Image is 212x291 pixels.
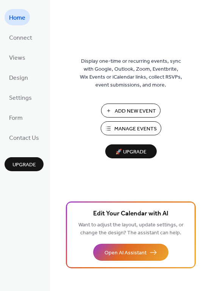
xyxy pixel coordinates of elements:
[93,209,168,219] span: Edit Your Calendar with AI
[9,32,32,44] span: Connect
[114,125,157,133] span: Manage Events
[93,244,168,261] button: Open AI Assistant
[5,69,33,85] a: Design
[105,144,157,158] button: 🚀 Upgrade
[110,147,152,157] span: 🚀 Upgrade
[9,92,32,104] span: Settings
[101,121,161,135] button: Manage Events
[80,57,182,89] span: Display one-time or recurring events, sync with Google, Outlook, Zoom, Eventbrite, Wix Events or ...
[115,107,156,115] span: Add New Event
[9,72,28,84] span: Design
[9,12,25,24] span: Home
[5,157,44,171] button: Upgrade
[104,249,147,257] span: Open AI Assistant
[5,49,30,65] a: Views
[101,104,161,118] button: Add New Event
[9,52,25,64] span: Views
[9,132,39,144] span: Contact Us
[5,29,37,45] a: Connect
[9,112,23,124] span: Form
[12,161,36,169] span: Upgrade
[5,9,30,25] a: Home
[5,129,44,145] a: Contact Us
[5,89,36,105] a: Settings
[78,220,184,238] span: Want to adjust the layout, update settings, or change the design? The assistant can help.
[5,109,27,125] a: Form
